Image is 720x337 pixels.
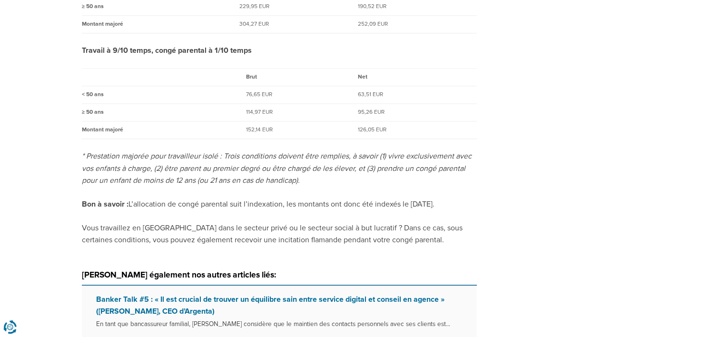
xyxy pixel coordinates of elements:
[358,86,476,104] td: 63,51 EUR
[246,73,257,80] strong: Brut
[96,295,444,317] a: Banker Talk #5 : « Il est crucial de trouver un équilibre sain entre service digital et conseil e...
[82,222,477,247] p: Vous travaillez en [GEOGRAPHIC_DATA] dans le secteur privé ou le secteur social à but lucratif ? ...
[246,104,358,121] td: 114,97 EUR
[358,104,476,121] td: 95,26 EUR
[82,151,472,185] em: * Prestation majorée pour travailleur isolé : Trois conditions doivent être remplies, à savoir (1...
[82,91,104,98] strong: < 50 ans
[239,15,358,33] td: 304,27 EUR
[82,20,123,28] strong: Montant majoré
[246,86,358,104] td: 76,65 EUR
[82,109,104,116] strong: ≥ 50 ans
[96,320,450,328] small: En tant que bancassureur familial, [PERSON_NAME] considère que le maintien des contacts personnel...
[82,268,477,286] h3: [PERSON_NAME] également nos autres articles liés:
[82,198,477,211] p: L’allocation de congé parental suit l’indexation, les montants ont donc été indexés le [DATE].
[82,46,252,55] strong: Travail à 9/10 temps, congé parental à 1/10 temps
[82,199,128,209] strong: Bon à savoir :
[358,121,476,139] td: 126,05 EUR
[358,73,367,80] strong: Net
[358,15,476,33] td: 252,09 EUR
[82,3,104,10] strong: ≥ 50 ans
[82,126,123,133] strong: Montant majoré
[246,121,358,139] td: 152,14 EUR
